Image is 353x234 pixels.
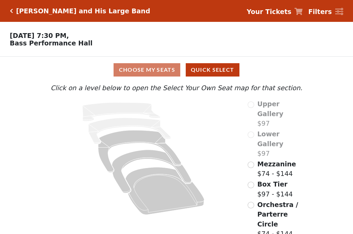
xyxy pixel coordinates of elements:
[89,118,171,144] path: Lower Gallery - Seats Available: 0
[257,99,304,128] label: $97
[49,83,304,93] p: Click on a level below to open the Select Your Own Seat map for that section.
[247,7,303,17] a: Your Tickets
[126,167,205,215] path: Orchestra / Parterre Circle - Seats Available: 148
[257,201,298,228] span: Orchestra / Parterre Circle
[257,160,296,168] span: Mezzanine
[82,102,160,121] path: Upper Gallery - Seats Available: 0
[257,100,283,118] span: Upper Gallery
[257,159,296,179] label: $74 - $144
[257,180,287,188] span: Box Tier
[186,63,239,77] button: Quick Select
[247,8,291,15] strong: Your Tickets
[16,7,150,15] h5: [PERSON_NAME] and His Large Band
[257,179,293,199] label: $97 - $144
[10,9,13,13] a: Click here to go back to filters
[308,8,332,15] strong: Filters
[257,130,283,148] span: Lower Gallery
[257,129,304,159] label: $97
[308,7,343,17] a: Filters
